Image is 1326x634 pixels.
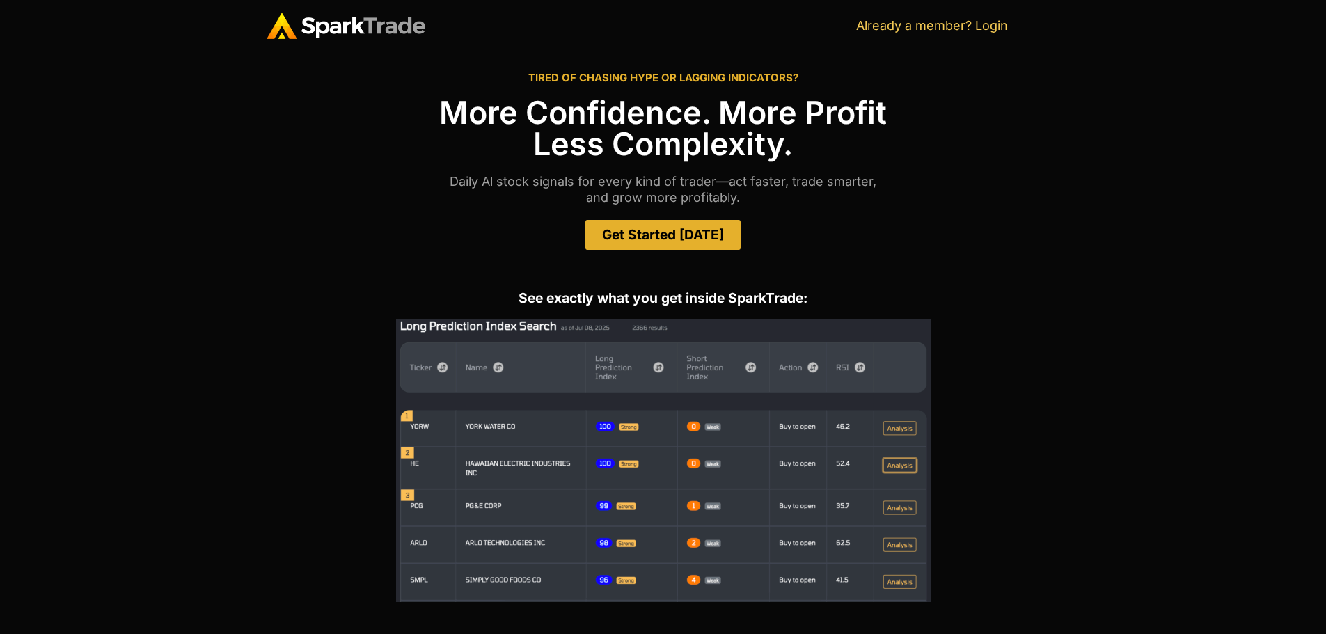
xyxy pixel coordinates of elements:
[267,173,1060,206] p: Daily Al stock signals for every kind of trader—act faster, trade smarter, and grow more profitably.
[267,292,1060,305] h2: See exactly what you get inside SparkTrade:
[267,72,1060,83] h2: TIRED OF CHASING HYPE OR LAGGING INDICATORS?
[856,18,1008,33] a: Already a member? Login
[585,220,741,250] a: Get Started [DATE]
[602,228,724,241] span: Get Started [DATE]
[267,97,1060,159] h1: More Confidence. More Profit Less Complexity.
